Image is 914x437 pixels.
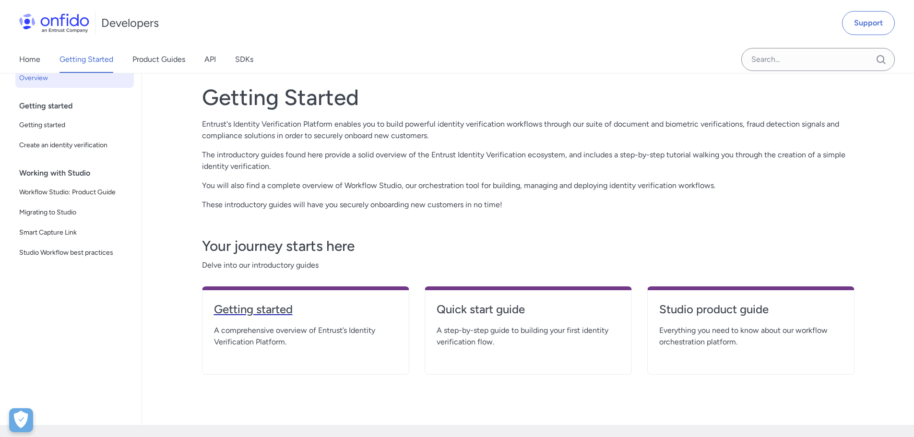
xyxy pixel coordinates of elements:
[59,46,113,73] a: Getting Started
[132,46,185,73] a: Product Guides
[15,136,134,155] a: Create an identity verification
[842,11,895,35] a: Support
[19,247,130,259] span: Studio Workflow best practices
[19,140,130,151] span: Create an identity verification
[15,116,134,135] a: Getting started
[19,207,130,218] span: Migrating to Studio
[202,199,855,211] p: These introductory guides will have you securely onboarding new customers in no time!
[437,302,620,325] a: Quick start guide
[202,236,855,256] h3: Your journey starts here
[659,302,843,317] h4: Studio product guide
[235,46,253,73] a: SDKs
[9,408,33,432] button: Open Preferences
[202,118,855,142] p: Entrust's Identity Verification Platform enables you to build powerful identity verification work...
[437,325,620,348] span: A step-by-step guide to building your first identity verification flow.
[741,48,895,71] input: Onfido search input field
[15,69,134,88] a: Overview
[204,46,216,73] a: API
[19,227,130,238] span: Smart Capture Link
[214,302,397,317] h4: Getting started
[19,46,40,73] a: Home
[437,302,620,317] h4: Quick start guide
[19,96,138,116] div: Getting started
[202,180,855,191] p: You will also find a complete overview of Workflow Studio, our orchestration tool for building, m...
[15,223,134,242] a: Smart Capture Link
[202,260,855,271] span: Delve into our introductory guides
[15,243,134,262] a: Studio Workflow best practices
[202,84,855,111] h1: Getting Started
[19,119,130,131] span: Getting started
[9,408,33,432] div: Cookie Preferences
[19,164,138,183] div: Working with Studio
[19,13,89,33] img: Onfido Logo
[101,15,159,31] h1: Developers
[659,325,843,348] span: Everything you need to know about our workflow orchestration platform.
[659,302,843,325] a: Studio product guide
[19,72,130,84] span: Overview
[214,302,397,325] a: Getting started
[202,149,855,172] p: The introductory guides found here provide a solid overview of the Entrust Identity Verification ...
[15,183,134,202] a: Workflow Studio: Product Guide
[19,187,130,198] span: Workflow Studio: Product Guide
[214,325,397,348] span: A comprehensive overview of Entrust’s Identity Verification Platform.
[15,203,134,222] a: Migrating to Studio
